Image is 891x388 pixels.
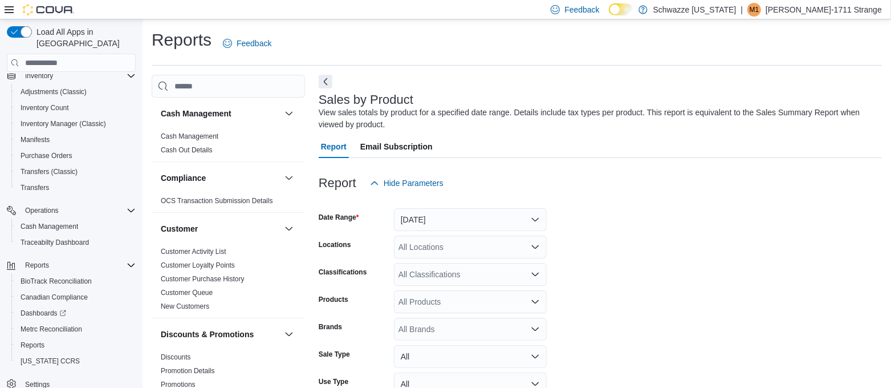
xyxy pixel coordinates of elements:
[11,353,140,369] button: [US_STATE] CCRS
[741,3,743,17] p: |
[16,290,92,304] a: Canadian Compliance
[161,172,280,184] button: Compliance
[11,148,140,164] button: Purchase Orders
[25,261,49,270] span: Reports
[21,222,78,231] span: Cash Management
[161,146,213,154] a: Cash Out Details
[152,194,305,212] div: Compliance
[11,132,140,148] button: Manifests
[161,329,254,340] h3: Discounts & Promotions
[21,309,66,318] span: Dashboards
[161,329,280,340] button: Discounts & Promotions
[16,322,87,336] a: Metrc Reconciliation
[161,353,191,361] a: Discounts
[609,15,609,16] span: Dark Mode
[319,295,348,304] label: Products
[750,3,759,17] span: M1
[218,32,276,55] a: Feedback
[319,240,351,249] label: Locations
[161,288,213,297] span: Customer Queue
[16,274,136,288] span: BioTrack Reconciliation
[161,145,213,155] span: Cash Out Details
[21,183,49,192] span: Transfers
[11,219,140,235] button: Cash Management
[16,306,136,320] span: Dashboards
[161,196,273,205] span: OCS Transaction Submission Details
[21,119,106,128] span: Inventory Manager (Classic)
[16,322,136,336] span: Metrc Reconciliation
[21,238,89,247] span: Traceabilty Dashboard
[16,236,93,249] a: Traceabilty Dashboard
[747,3,761,17] div: Mick-1711 Strange
[161,302,209,311] span: New Customers
[21,258,54,272] button: Reports
[11,289,140,305] button: Canadian Compliance
[531,297,540,306] button: Open list of options
[319,350,350,359] label: Sale Type
[319,176,356,190] h3: Report
[11,321,140,337] button: Metrc Reconciliation
[16,117,136,131] span: Inventory Manager (Classic)
[161,274,245,284] span: Customer Purchase History
[16,274,96,288] a: BioTrack Reconciliation
[11,180,140,196] button: Transfers
[16,165,82,179] a: Transfers (Classic)
[319,377,348,386] label: Use Type
[16,220,136,233] span: Cash Management
[161,223,198,235] h3: Customer
[16,149,77,163] a: Purchase Orders
[11,337,140,353] button: Reports
[161,261,235,269] a: Customer Loyalty Points
[16,354,84,368] a: [US_STATE] CCRS
[16,338,136,352] span: Reports
[16,220,83,233] a: Cash Management
[21,204,136,217] span: Operations
[319,107,876,131] div: View sales totals by product for a specified date range. Details include tax types per product. T...
[21,341,44,350] span: Reports
[360,135,433,158] span: Email Subscription
[21,277,92,286] span: BioTrack Reconciliation
[2,68,140,84] button: Inventory
[282,328,296,341] button: Discounts & Promotions
[16,149,136,163] span: Purchase Orders
[16,165,136,179] span: Transfers (Classic)
[21,357,80,366] span: [US_STATE] CCRS
[394,345,547,368] button: All
[161,261,235,270] span: Customer Loyalty Points
[152,29,211,51] h1: Reports
[16,338,49,352] a: Reports
[32,26,136,49] span: Load All Apps in [GEOGRAPHIC_DATA]
[16,306,71,320] a: Dashboards
[16,181,136,195] span: Transfers
[11,235,140,250] button: Traceabilty Dashboard
[21,167,78,176] span: Transfers (Classic)
[16,181,54,195] a: Transfers
[21,293,88,302] span: Canadian Compliance
[11,84,140,100] button: Adjustments (Classic)
[531,270,540,279] button: Open list of options
[161,367,215,375] a: Promotion Details
[11,100,140,116] button: Inventory Count
[16,101,74,115] a: Inventory Count
[609,3,633,15] input: Dark Mode
[21,69,58,83] button: Inventory
[282,222,296,236] button: Customer
[319,268,367,277] label: Classifications
[161,132,218,140] a: Cash Management
[161,132,218,141] span: Cash Management
[531,325,540,334] button: Open list of options
[766,3,882,17] p: [PERSON_NAME]-1711 Strange
[16,133,54,147] a: Manifests
[161,108,231,119] h3: Cash Management
[11,273,140,289] button: BioTrack Reconciliation
[653,3,737,17] p: Schwazze [US_STATE]
[16,354,136,368] span: Washington CCRS
[282,171,296,185] button: Compliance
[161,366,215,375] span: Promotion Details
[161,353,191,362] span: Discounts
[2,203,140,219] button: Operations
[319,322,342,332] label: Brands
[21,151,72,160] span: Purchase Orders
[16,117,111,131] a: Inventory Manager (Classic)
[319,75,332,88] button: Next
